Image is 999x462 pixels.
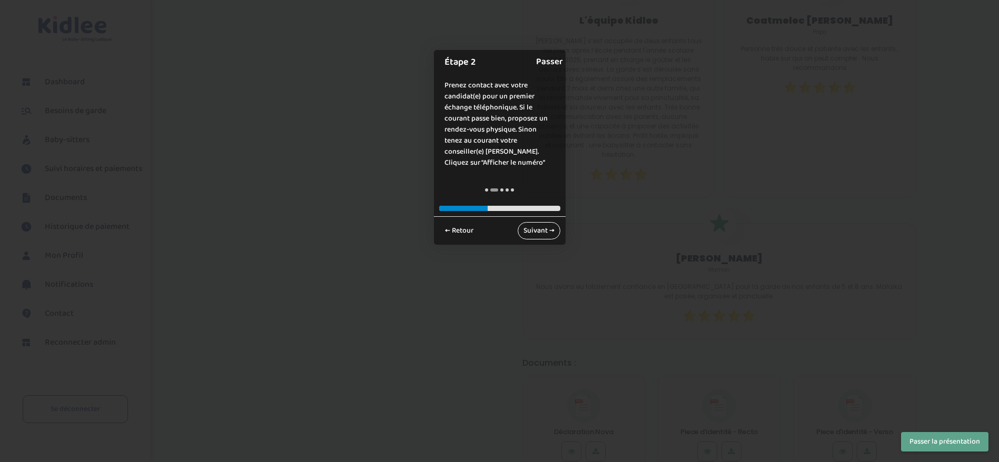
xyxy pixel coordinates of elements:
[439,222,479,239] a: ← Retour
[434,69,566,179] div: Prenez contact avec votre candidat(e) pour un premier échange téléphonique. Si le courant passe b...
[536,50,563,74] a: Passer
[518,222,560,239] a: Suivant →
[901,432,988,451] button: Passer la présentation
[444,55,544,69] h1: Étape 2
